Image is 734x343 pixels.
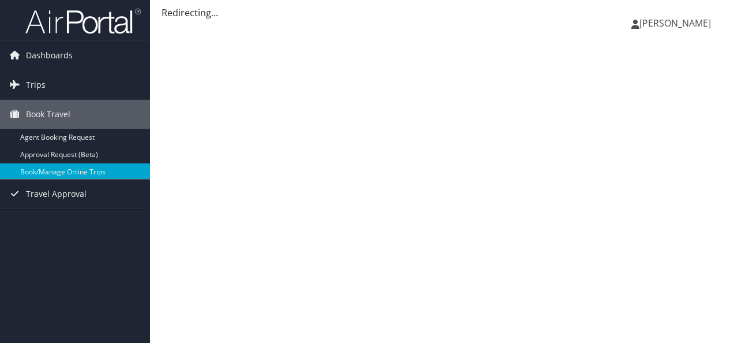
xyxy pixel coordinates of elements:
div: Redirecting... [162,6,722,20]
a: [PERSON_NAME] [631,6,722,40]
span: Trips [26,70,46,99]
span: Travel Approval [26,180,87,208]
span: Dashboards [26,41,73,70]
span: [PERSON_NAME] [639,17,711,29]
img: airportal-logo.png [25,8,141,35]
span: Book Travel [26,100,70,129]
